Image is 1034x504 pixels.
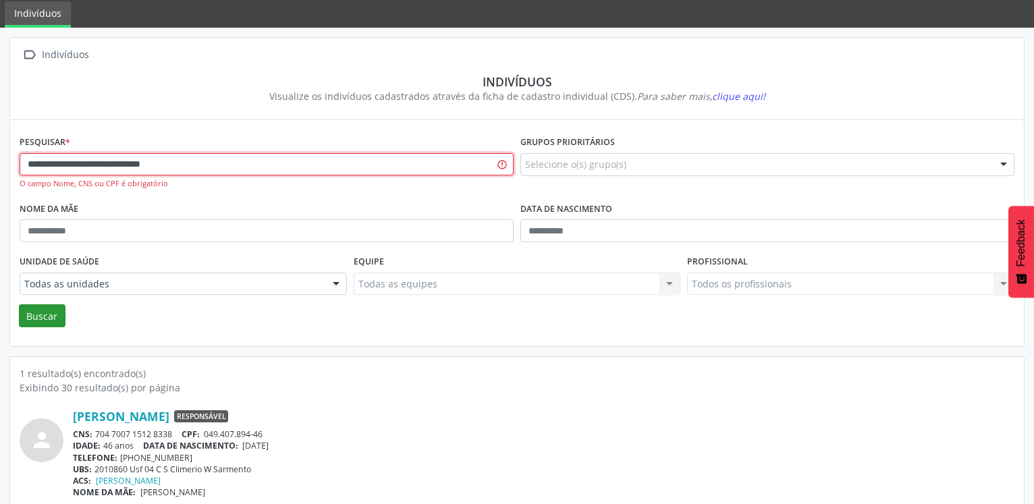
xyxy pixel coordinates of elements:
label: Data de nascimento [520,199,612,220]
div: 1 resultado(s) encontrado(s) [20,366,1014,381]
label: Grupos prioritários [520,132,615,153]
span: DATA DE NASCIMENTO: [143,440,238,451]
i: person [30,428,54,452]
div: 704 7007 1512 8338 [73,428,1014,440]
div: 2010860 Usf 04 C S Climerio W Sarmento [73,464,1014,475]
div: Visualize os indivíduos cadastrados através da ficha de cadastro individual (CDS). [29,89,1005,103]
div: 46 anos [73,440,1014,451]
span: TELEFONE: [73,452,117,464]
label: Unidade de saúde [20,252,99,273]
span: [DATE] [242,440,269,451]
div: Indivíduos [29,74,1005,89]
i:  [20,45,39,65]
div: [PHONE_NUMBER] [73,452,1014,464]
button: Feedback - Mostrar pesquisa [1008,206,1034,298]
span: IDADE: [73,440,101,451]
a: Indivíduos [5,1,71,28]
span: Selecione o(s) grupo(s) [525,157,626,171]
div: O campo Nome, CNS ou CPF é obrigatório [20,178,514,190]
span: clique aqui! [712,90,765,103]
div: Indivíduos [39,45,91,65]
span: 049.407.894-46 [204,428,263,440]
div: Exibindo 30 resultado(s) por página [20,381,1014,395]
span: [PERSON_NAME] [140,486,205,498]
a: [PERSON_NAME] [96,475,161,486]
label: Profissional [687,252,748,273]
span: CPF: [182,428,200,440]
span: Todas as unidades [24,277,319,291]
span: Responsável [174,410,228,422]
i: Para saber mais, [637,90,765,103]
label: Pesquisar [20,132,70,153]
a:  Indivíduos [20,45,91,65]
button: Buscar [19,304,65,327]
span: Feedback [1015,219,1027,267]
a: [PERSON_NAME] [73,409,169,424]
span: UBS: [73,464,92,475]
span: NOME DA MÃE: [73,486,136,498]
span: ACS: [73,475,91,486]
label: Equipe [354,252,384,273]
span: CNS: [73,428,92,440]
label: Nome da mãe [20,199,78,220]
